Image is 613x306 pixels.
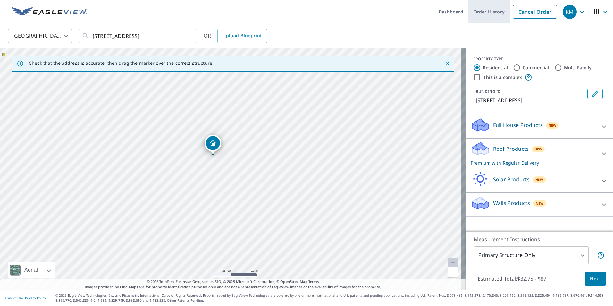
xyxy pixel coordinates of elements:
a: Upload Blueprint [217,29,267,43]
label: Residential [483,64,508,71]
div: Aerial [22,262,40,278]
a: OpenStreetMap [280,279,307,284]
span: Next [590,275,601,283]
input: Search by address or latitude-longitude [93,27,184,45]
p: Roof Products [493,145,529,153]
a: Current Level 20, Zoom In Disabled [448,258,458,267]
p: © 2025 Eagle View Technologies, Inc. and Pictometry International Corp. All Rights Reserved. Repo... [55,293,610,303]
p: BUILDING ID [476,89,500,94]
div: Walls ProductsNew [471,195,608,214]
div: Dropped pin, building 1, Residential property, 1731 River Bluff Vw Duluth, GA 30097 [205,135,221,155]
button: Next [585,272,606,286]
label: Multi-Family [564,64,592,71]
div: Solar ProductsNew [471,172,608,190]
div: Full House ProductsNew [471,117,608,136]
p: Walls Products [493,199,530,207]
div: OR [204,29,267,43]
a: Terms [308,279,319,284]
div: Roof ProductsNewPremium with Regular Delivery [471,141,608,166]
p: Premium with Regular Delivery [471,159,596,166]
div: PROPERTY TYPE [473,56,605,62]
p: Solar Products [493,175,530,183]
p: | [3,296,46,300]
p: Check that the address is accurate, then drag the marker over the correct structure. [29,60,214,66]
div: [GEOGRAPHIC_DATA] [8,27,72,45]
span: Upload Blueprint [223,32,262,40]
span: Your report will include only the primary structure on the property. For example, a detached gara... [597,251,605,259]
a: Cancel Order [513,5,557,19]
span: © 2025 TomTom, Earthstar Geographics SIO, © 2025 Microsoft Corporation, © [147,279,319,285]
button: Edit building 1 [587,89,603,99]
a: Terms of Use [3,296,23,300]
button: Close [443,59,451,68]
p: [STREET_ADDRESS] [476,97,585,104]
div: KM [563,5,577,19]
span: New [534,147,542,152]
img: EV Logo [12,7,87,17]
div: Aerial [8,262,55,278]
span: New [535,177,543,182]
a: Current Level 20, Zoom Out [448,267,458,277]
a: Privacy Policy [25,296,46,300]
span: New [536,201,544,206]
label: Commercial [523,64,549,71]
p: Measurement Instructions [474,235,605,243]
p: Full House Products [493,121,543,129]
p: Estimated Total: $32.75 - $87 [473,272,551,286]
div: Primary Structure Only [474,246,589,264]
label: This is a complex [483,74,522,81]
span: New [549,123,557,128]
